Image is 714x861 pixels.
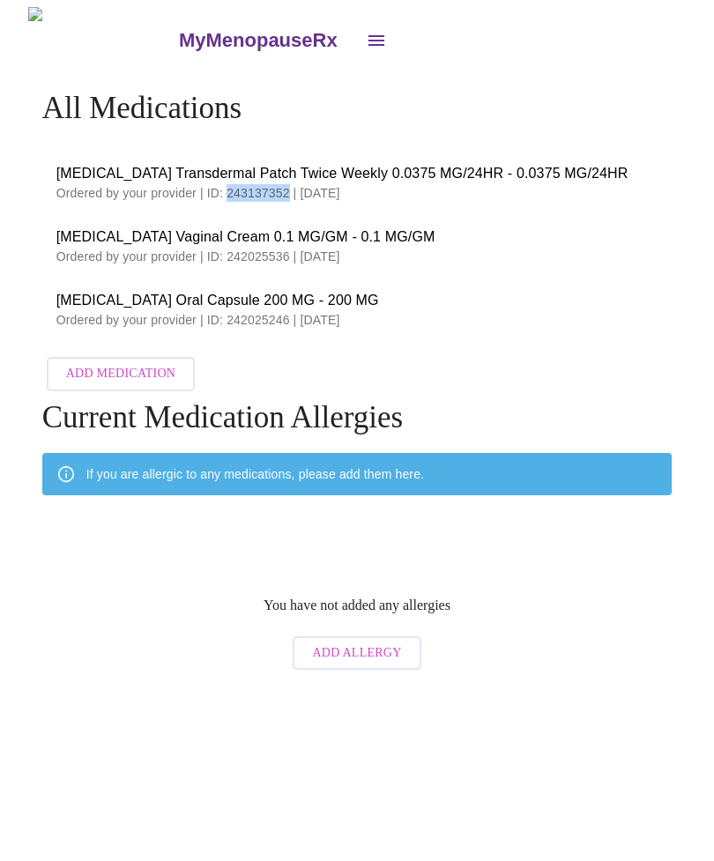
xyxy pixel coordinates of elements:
[28,7,176,73] img: MyMenopauseRx Logo
[56,311,658,329] p: Ordered by your provider | ID: 242025246 | [DATE]
[179,29,338,52] h3: MyMenopauseRx
[355,19,398,62] button: open drawer
[312,642,401,664] span: Add Allergy
[56,226,658,248] span: [MEDICAL_DATA] Vaginal Cream 0.1 MG/GM - 0.1 MG/GM
[293,636,420,671] button: Add Allergy
[56,163,658,184] span: [MEDICAL_DATA] Transdermal Patch Twice Weekly 0.0375 MG/24HR - 0.0375 MG/24HR
[47,357,195,391] button: Add Medication
[56,248,658,265] p: Ordered by your provider | ID: 242025536 | [DATE]
[86,458,424,490] div: If you are allergic to any medications, please add them here.
[56,290,658,311] span: [MEDICAL_DATA] Oral Capsule 200 MG - 200 MG
[42,91,673,126] h4: All Medications
[66,363,175,385] span: Add Medication
[264,598,450,613] p: You have not added any allergies
[42,400,673,435] h4: Current Medication Allergies
[56,184,658,202] p: Ordered by your provider | ID: 243137352 | [DATE]
[176,10,354,71] a: MyMenopauseRx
